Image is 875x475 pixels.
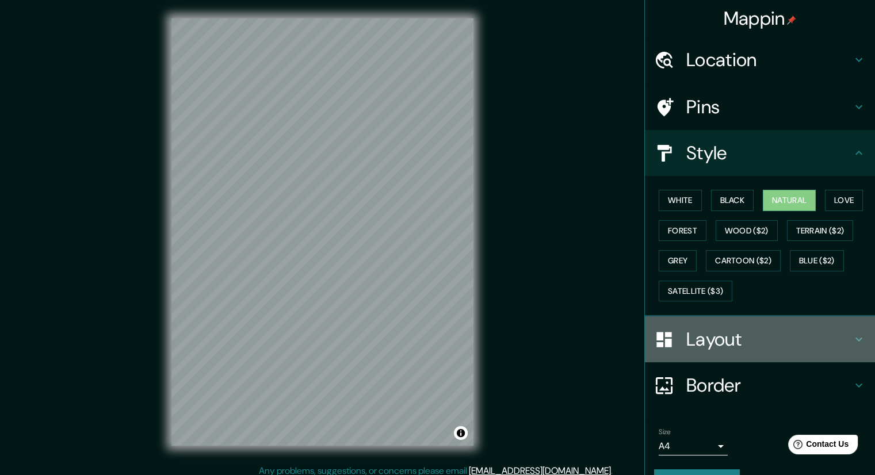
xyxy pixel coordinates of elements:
[790,250,844,271] button: Blue ($2)
[787,220,854,242] button: Terrain ($2)
[659,437,728,455] div: A4
[659,427,671,437] label: Size
[645,130,875,176] div: Style
[645,362,875,408] div: Border
[686,48,852,71] h4: Location
[454,426,468,440] button: Toggle attribution
[711,190,754,211] button: Black
[659,281,732,302] button: Satellite ($3)
[659,250,697,271] button: Grey
[659,220,706,242] button: Forest
[171,18,473,446] canvas: Map
[724,7,797,30] h4: Mappin
[716,220,778,242] button: Wood ($2)
[706,250,781,271] button: Cartoon ($2)
[686,141,852,164] h4: Style
[763,190,816,211] button: Natural
[773,430,862,462] iframe: Help widget launcher
[825,190,863,211] button: Love
[645,37,875,83] div: Location
[659,190,702,211] button: White
[645,316,875,362] div: Layout
[686,95,852,118] h4: Pins
[686,328,852,351] h4: Layout
[787,16,796,25] img: pin-icon.png
[686,374,852,397] h4: Border
[645,84,875,130] div: Pins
